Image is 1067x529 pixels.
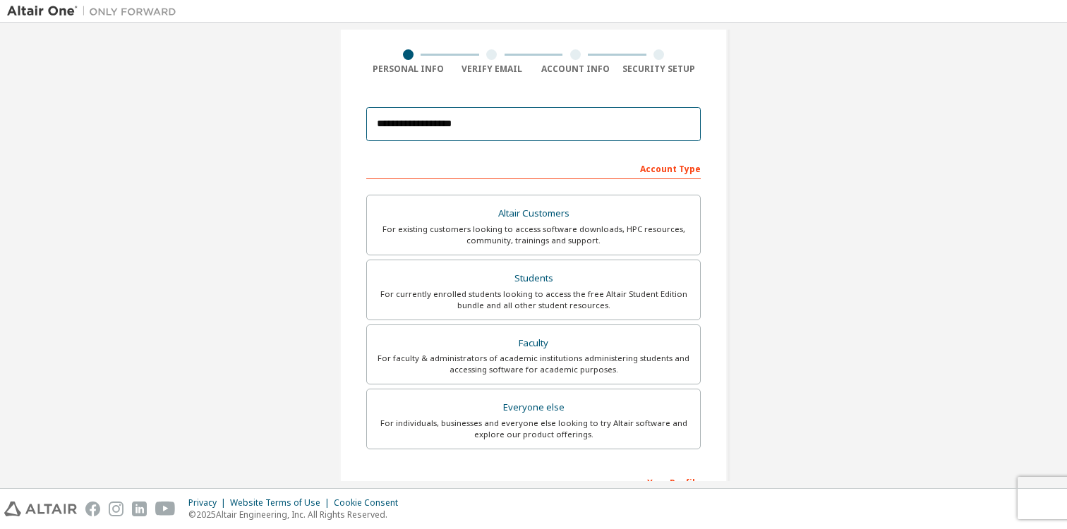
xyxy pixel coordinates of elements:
[366,63,450,75] div: Personal Info
[188,497,230,509] div: Privacy
[366,470,701,493] div: Your Profile
[334,497,406,509] div: Cookie Consent
[450,63,534,75] div: Verify Email
[4,501,77,516] img: altair_logo.svg
[7,4,183,18] img: Altair One
[375,224,692,246] div: For existing customers looking to access software downloads, HPC resources, community, trainings ...
[132,501,147,516] img: linkedin.svg
[375,334,692,353] div: Faculty
[617,63,701,75] div: Security Setup
[375,288,692,311] div: For currently enrolled students looking to access the free Altair Student Edition bundle and all ...
[375,269,692,288] div: Students
[375,418,692,440] div: For individuals, businesses and everyone else looking to try Altair software and explore our prod...
[155,501,176,516] img: youtube.svg
[375,204,692,224] div: Altair Customers
[366,157,701,179] div: Account Type
[85,501,100,516] img: facebook.svg
[375,398,692,418] div: Everyone else
[533,63,617,75] div: Account Info
[109,501,123,516] img: instagram.svg
[188,509,406,521] p: © 2025 Altair Engineering, Inc. All Rights Reserved.
[375,353,692,375] div: For faculty & administrators of academic institutions administering students and accessing softwa...
[230,497,334,509] div: Website Terms of Use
